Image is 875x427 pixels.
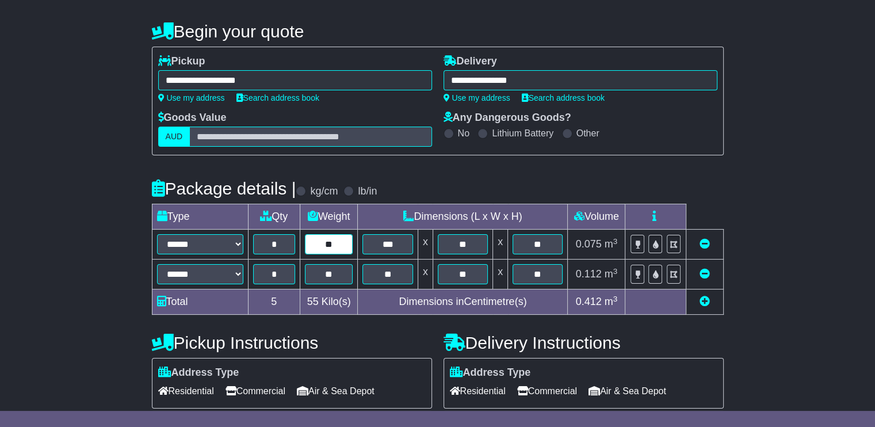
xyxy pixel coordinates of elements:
[248,289,300,315] td: 5
[605,296,618,307] span: m
[226,382,285,400] span: Commercial
[152,179,296,198] h4: Package details |
[492,128,553,139] label: Lithium Battery
[576,268,602,280] span: 0.112
[152,333,432,352] h4: Pickup Instructions
[236,93,319,102] a: Search address book
[248,204,300,230] td: Qty
[517,382,577,400] span: Commercial
[158,367,239,379] label: Address Type
[358,289,568,315] td: Dimensions in Centimetre(s)
[576,238,602,250] span: 0.075
[358,185,377,198] label: lb/in
[700,238,710,250] a: Remove this item
[158,127,190,147] label: AUD
[568,204,625,230] td: Volume
[158,55,205,68] label: Pickup
[418,260,433,289] td: x
[605,238,618,250] span: m
[358,204,568,230] td: Dimensions (L x W x H)
[613,237,618,246] sup: 3
[300,204,358,230] td: Weight
[613,267,618,276] sup: 3
[307,296,319,307] span: 55
[444,333,724,352] h4: Delivery Instructions
[158,93,225,102] a: Use my address
[310,185,338,198] label: kg/cm
[444,112,571,124] label: Any Dangerous Goods?
[444,55,497,68] label: Delivery
[522,93,605,102] a: Search address book
[576,296,602,307] span: 0.412
[576,128,599,139] label: Other
[297,382,375,400] span: Air & Sea Depot
[493,260,508,289] td: x
[152,289,248,315] td: Total
[700,268,710,280] a: Remove this item
[458,128,469,139] label: No
[450,382,506,400] span: Residential
[152,204,248,230] td: Type
[493,230,508,260] td: x
[158,382,214,400] span: Residential
[158,112,227,124] label: Goods Value
[605,268,618,280] span: m
[444,93,510,102] a: Use my address
[589,382,666,400] span: Air & Sea Depot
[300,289,358,315] td: Kilo(s)
[613,295,618,303] sup: 3
[450,367,531,379] label: Address Type
[418,230,433,260] td: x
[700,296,710,307] a: Add new item
[152,22,724,41] h4: Begin your quote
